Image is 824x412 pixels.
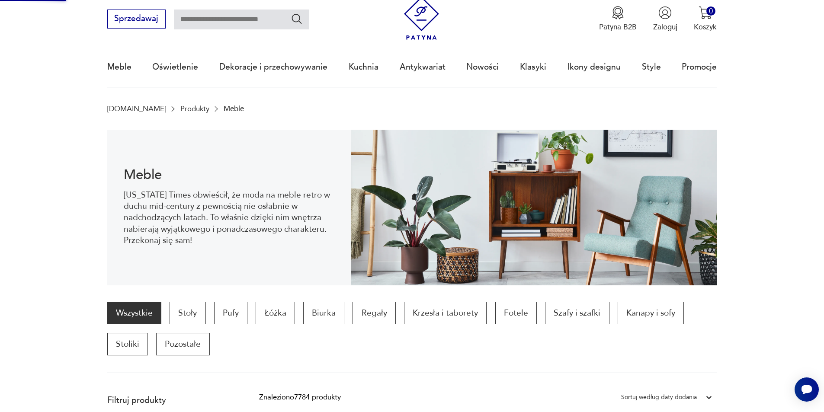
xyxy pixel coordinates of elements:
a: Oświetlenie [152,47,198,87]
a: Nowości [466,47,499,87]
a: [DOMAIN_NAME] [107,105,166,113]
button: Patyna B2B [599,6,637,32]
h1: Meble [124,169,334,181]
a: Ikona medaluPatyna B2B [599,6,637,32]
img: Ikonka użytkownika [658,6,672,19]
div: Sortuj według daty dodania [621,392,697,403]
a: Wszystkie [107,302,161,324]
iframe: Smartsupp widget button [795,377,819,402]
a: Pozostałe [156,333,209,355]
button: Szukaj [291,13,303,25]
a: Produkty [180,105,209,113]
button: Sprzedawaj [107,10,166,29]
a: Biurka [303,302,344,324]
a: Dekoracje i przechowywanie [219,47,327,87]
button: 0Koszyk [694,6,717,32]
a: Ikony designu [568,47,621,87]
p: Zaloguj [653,22,677,32]
p: [US_STATE] Times obwieścił, że moda na meble retro w duchu mid-century z pewnością nie osłabnie w... [124,189,334,246]
a: Meble [107,47,131,87]
a: Stoliki [107,333,148,355]
a: Kanapy i sofy [618,302,684,324]
img: Ikona koszyka [699,6,712,19]
a: Regały [353,302,395,324]
button: Zaloguj [653,6,677,32]
a: Promocje [682,47,717,87]
a: Szafy i szafki [545,302,609,324]
a: Sprzedawaj [107,16,166,23]
a: Fotele [495,302,537,324]
a: Krzesła i taborety [404,302,487,324]
img: Meble [351,130,717,285]
p: Koszyk [694,22,717,32]
p: Filtruj produkty [107,395,234,406]
a: Kuchnia [349,47,378,87]
p: Patyna B2B [599,22,637,32]
div: 0 [706,6,715,16]
div: Znaleziono 7784 produkty [259,392,341,403]
a: Style [642,47,661,87]
img: Ikona medalu [611,6,625,19]
a: Łóżka [256,302,295,324]
a: Stoły [170,302,205,324]
a: Pufy [214,302,247,324]
a: Antykwariat [400,47,446,87]
a: Klasyki [520,47,546,87]
p: Meble [224,105,244,113]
